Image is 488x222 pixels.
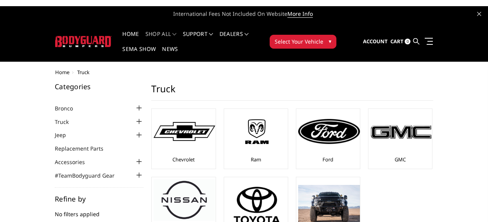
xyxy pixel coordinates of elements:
a: Account [363,31,388,52]
span: Cart [390,38,404,45]
a: Dealers [220,31,249,46]
a: #TeamBodyguard Gear [55,171,124,180]
a: Home [55,69,69,76]
a: Replacement Parts [55,144,113,153]
a: More Info [287,10,313,18]
a: Ford [323,156,333,163]
a: Truck [55,118,78,126]
a: Chevrolet [172,156,195,163]
a: Ram [251,156,261,163]
a: Home [122,31,139,46]
h5: Categories [55,83,144,90]
a: SEMA Show [122,46,156,61]
a: Accessories [55,158,95,166]
a: Jeep [55,131,76,139]
span: Truck [77,69,89,76]
span: 0 [405,39,410,44]
a: GMC [395,156,406,163]
a: Bronco [55,104,83,112]
button: Select Your Vehicle [270,35,336,49]
span: Select Your Vehicle [275,37,323,46]
h1: Truck [151,83,433,101]
a: shop all [145,31,177,46]
img: BODYGUARD BUMPERS [55,36,112,47]
span: ▾ [329,37,331,45]
a: News [162,46,178,61]
span: Account [363,38,388,45]
span: International Fees Not Included On Website [55,6,433,22]
a: Cart 0 [390,31,410,52]
h5: Refine by [55,195,144,202]
a: Support [183,31,213,46]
